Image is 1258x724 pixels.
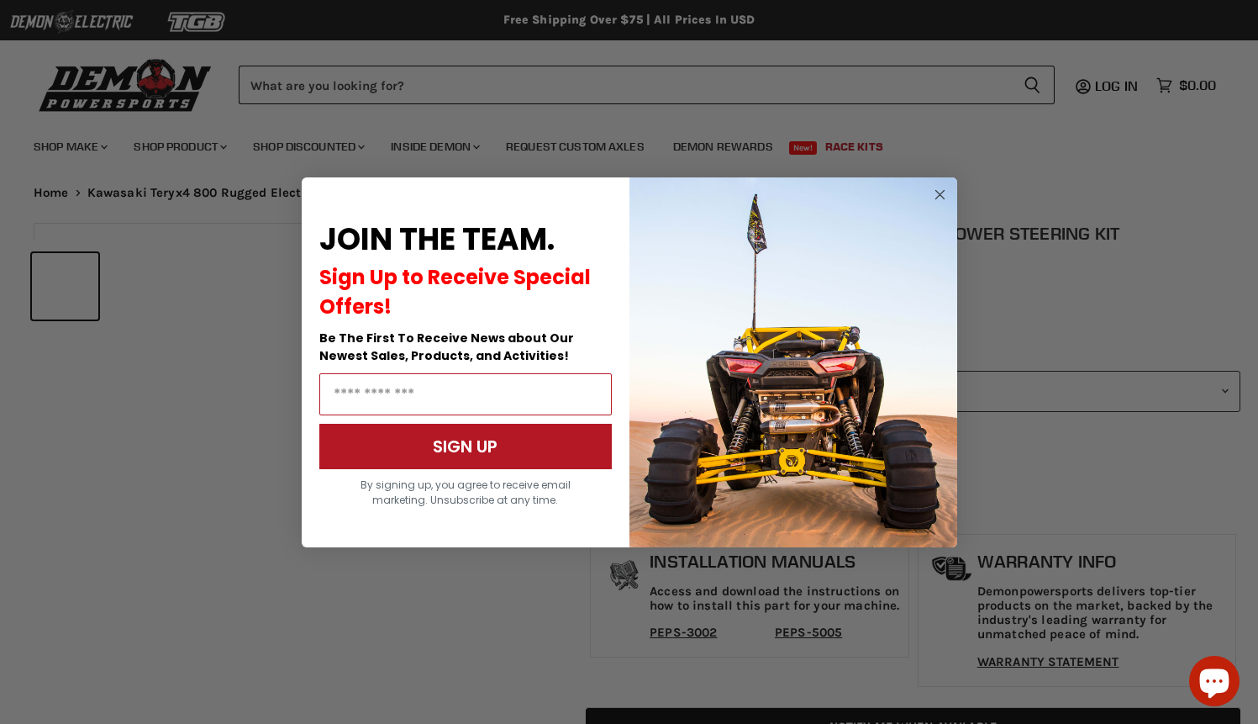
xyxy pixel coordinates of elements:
input: Email Address [319,373,612,415]
button: SIGN UP [319,424,612,469]
span: By signing up, you agree to receive email marketing. Unsubscribe at any time. [361,478,571,507]
inbox-online-store-chat: Shopify online store chat [1184,656,1245,711]
button: Close dialog [929,184,950,205]
img: a9095488-b6e7-41ba-879d-588abfab540b.jpeg [629,177,957,547]
span: Be The First To Receive News about Our Newest Sales, Products, and Activities! [319,330,574,364]
span: JOIN THE TEAM. [319,218,555,261]
span: Sign Up to Receive Special Offers! [319,263,591,320]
